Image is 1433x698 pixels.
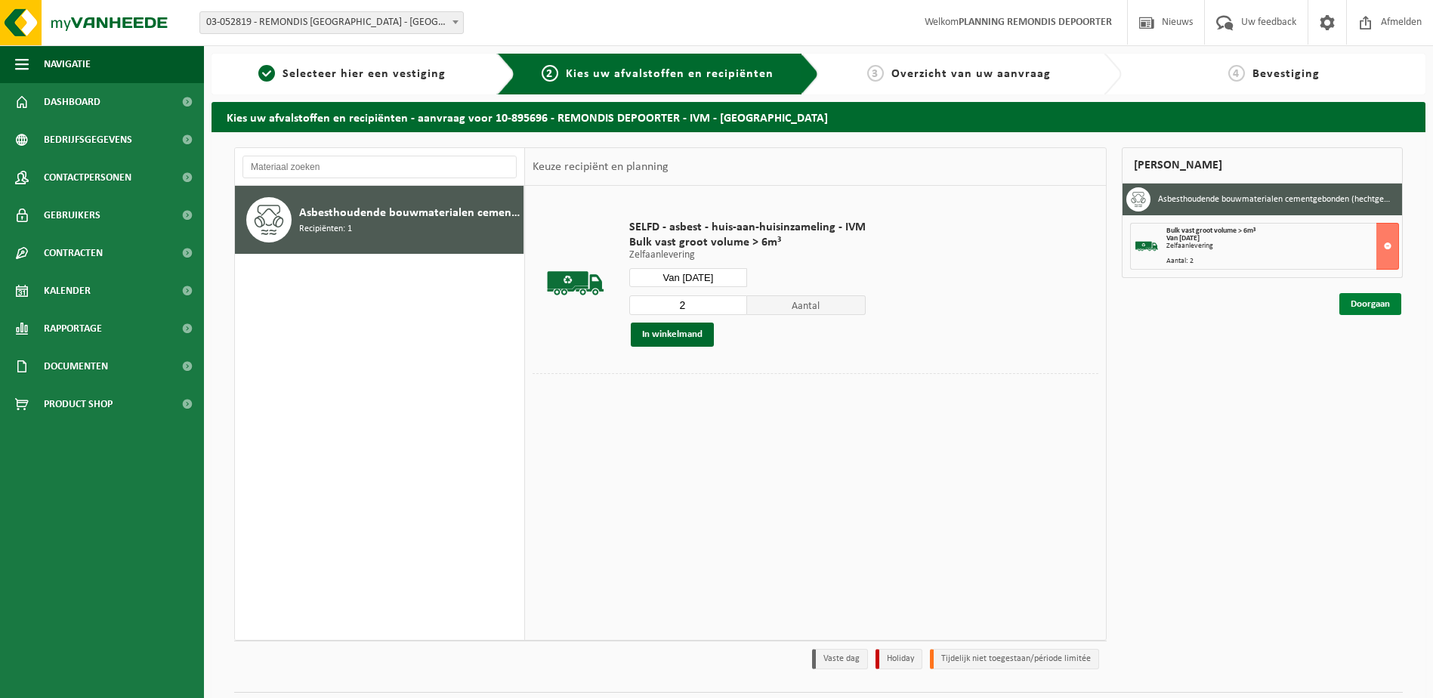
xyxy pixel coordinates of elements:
div: [PERSON_NAME] [1122,147,1403,184]
strong: PLANNING REMONDIS DEPOORTER [959,17,1112,28]
span: Dashboard [44,83,100,121]
div: Keuze recipiënt en planning [525,148,676,186]
span: 03-052819 - REMONDIS WEST-VLAANDEREN - OOSTENDE [199,11,464,34]
span: 2 [542,65,558,82]
li: Tijdelijk niet toegestaan/période limitée [930,649,1099,669]
span: Contactpersonen [44,159,131,196]
span: Asbesthoudende bouwmaterialen cementgebonden (hechtgebonden) [299,204,520,222]
span: Bulk vast groot volume > 6m³ [629,235,866,250]
span: Aantal [747,295,866,315]
input: Materiaal zoeken [242,156,517,178]
strong: Van [DATE] [1166,234,1200,242]
span: Overzicht van uw aanvraag [891,68,1051,80]
input: Selecteer datum [629,268,748,287]
span: Contracten [44,234,103,272]
span: 03-052819 - REMONDIS WEST-VLAANDEREN - OOSTENDE [200,12,463,33]
span: Recipiënten: 1 [299,222,352,236]
span: Bulk vast groot volume > 6m³ [1166,227,1255,235]
button: In winkelmand [631,323,714,347]
li: Holiday [876,649,922,669]
span: Documenten [44,347,108,385]
div: Aantal: 2 [1166,258,1398,265]
span: Navigatie [44,45,91,83]
span: Gebruikers [44,196,100,234]
span: 1 [258,65,275,82]
button: Asbesthoudende bouwmaterialen cementgebonden (hechtgebonden) Recipiënten: 1 [235,186,524,254]
span: Kalender [44,272,91,310]
h2: Kies uw afvalstoffen en recipiënten - aanvraag voor 10-895696 - REMONDIS DEPOORTER - IVM - [GEOGR... [212,102,1425,131]
span: Rapportage [44,310,102,347]
p: Zelfaanlevering [629,250,866,261]
a: 1Selecteer hier een vestiging [219,65,485,83]
span: Product Shop [44,385,113,423]
li: Vaste dag [812,649,868,669]
h3: Asbesthoudende bouwmaterialen cementgebonden (hechtgebonden) [1158,187,1391,212]
span: Bevestiging [1252,68,1320,80]
span: SELFD - asbest - huis-aan-huisinzameling - IVM [629,220,866,235]
div: Zelfaanlevering [1166,242,1398,250]
span: Kies uw afvalstoffen en recipiënten [566,68,774,80]
a: Doorgaan [1339,293,1401,315]
span: 3 [867,65,884,82]
span: Selecteer hier een vestiging [283,68,446,80]
span: Bedrijfsgegevens [44,121,132,159]
span: 4 [1228,65,1245,82]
